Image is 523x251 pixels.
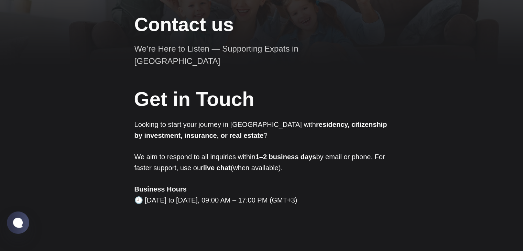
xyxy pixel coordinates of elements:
[134,185,187,193] strong: Business Hours
[134,184,389,206] p: 🕘 [DATE] to [DATE], 09:00 AM – 17:00 PM (GMT+3)
[134,121,387,139] strong: residency, citizenship by investment, insurance, or real estate
[134,13,389,36] h1: Contact us
[203,164,231,172] strong: live chat
[134,119,389,141] p: Looking to start your journey in [GEOGRAPHIC_DATA] with ?
[134,151,389,173] p: We aim to respond to all inquiries within by email or phone. For faster support, use our (when av...
[255,153,316,161] strong: 1–2 business days
[134,85,389,113] h1: Get in Touch
[134,43,375,67] p: We’re Here to Listen — Supporting Expats in [GEOGRAPHIC_DATA]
